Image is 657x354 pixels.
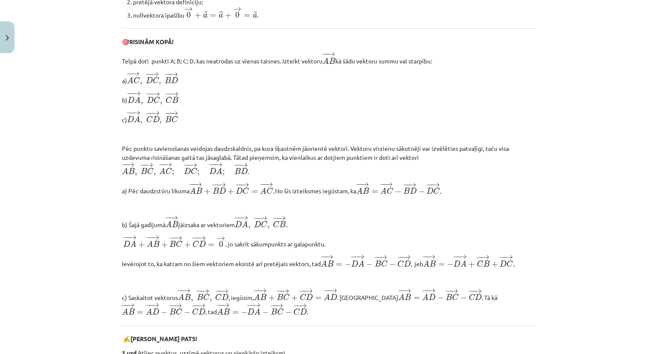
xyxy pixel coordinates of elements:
span: − [121,162,127,167]
span: − [398,288,404,293]
span: − [189,182,195,186]
span: D [235,221,242,227]
span: = [336,263,342,267]
span: , [135,171,137,176]
span: D [147,97,154,103]
span: C [381,261,388,267]
span: → [201,289,210,294]
span: − [275,216,276,221]
span: C [154,97,160,103]
span: − [122,235,129,240]
span: − [379,182,386,186]
span: D [351,261,358,267]
span: − [322,52,328,57]
span: + [225,12,231,18]
span: → [170,216,178,220]
span: B [165,77,171,83]
span: C [176,241,182,247]
span: → [145,163,154,168]
span: − [192,235,198,240]
p: Pēc punktu savienošanas veidojas daudzskaldnis, pa kura šķautnēm jāorientē vektori. Vektoru virzi... [122,144,535,177]
span: D [236,188,243,194]
span: → [219,11,223,17]
span: − [167,111,168,116]
span: B [169,241,176,247]
span: D [171,77,178,83]
span: − [256,216,257,221]
span: − [169,235,175,240]
span: = [210,14,216,18]
span: → [132,111,141,115]
span: A [380,187,387,194]
span: − [418,189,425,195]
span: D [241,168,248,174]
span: → [184,7,193,12]
span: − [215,182,216,187]
span: C [147,168,154,174]
span: B [172,97,178,103]
span: D [153,116,160,122]
span: → [240,216,249,220]
span: B [279,221,286,227]
span: a [253,14,257,18]
span: → [182,288,191,293]
span: , [140,81,142,85]
span: − [146,235,152,240]
span: − [425,255,426,259]
span: = [244,14,250,18]
p: , jo sakrīt sākumpunkts ar galapunktu. [122,234,535,249]
span: A [358,260,364,267]
span: A [460,260,467,267]
span: → [281,289,290,294]
span: = [208,243,214,247]
span: A [134,116,140,122]
span: → [379,255,388,260]
span: → [170,111,178,116]
span: D [127,116,134,122]
span: − [146,91,152,96]
span: + [228,189,234,195]
span: . [273,191,275,194]
span: ; [172,170,174,176]
p: с) Saskaitot vektorus , iegūsim, . [GEOGRAPHIC_DATA] . Tā kā , tad . [122,288,535,317]
span: → [170,72,178,77]
span: = [372,190,378,194]
span: − [140,163,146,168]
span: D [209,168,216,174]
span: D [426,188,433,194]
span: B [213,188,219,194]
span: − [191,182,192,186]
span: C [397,261,404,267]
span: − [159,162,165,167]
span: 0 [235,12,240,18]
span: − [345,261,351,267]
span: a [203,14,207,18]
span: − [196,289,202,294]
p: Ievērojot to, ka katram no šiem vektoriem eksistē arī pretējais vektors, tad , jeb [122,254,535,269]
span: → [170,91,179,96]
span: − [183,163,190,168]
span: + [161,242,168,248]
span: . [513,264,515,267]
span: → [265,182,273,186]
span: B [363,188,369,194]
span: → [131,72,140,76]
span: − [468,289,474,294]
span: A [423,260,429,267]
span: − [129,72,130,76]
span: → [151,72,159,77]
span: A [242,221,248,227]
span: → [408,182,417,187]
span: C [166,168,172,174]
span: → [126,162,135,167]
span: . [440,191,442,194]
span: = [438,263,445,267]
span: + [491,261,498,267]
span: → [450,289,459,294]
span: − [358,182,359,186]
span: → [403,288,411,293]
span: C [506,261,513,267]
span: → [133,91,141,96]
